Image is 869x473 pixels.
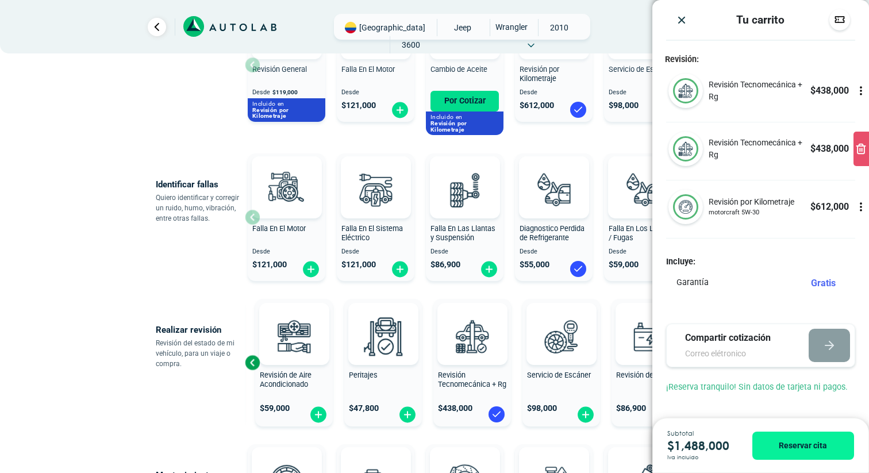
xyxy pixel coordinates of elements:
span: $ 98,000 [609,101,639,110]
span: $ 86,900 [430,260,460,270]
img: close icon [676,14,687,26]
span: Falla En Las Llantas y Suspensión [430,224,495,243]
span: Desde [520,248,588,256]
img: AD0BCuuxAAAAAElFTkSuQmCC [633,305,668,340]
h4: Incluye: [666,257,855,267]
div: Gratis [811,276,845,290]
button: Falla En El Sistema Eléctrico Desde $121,000 [337,153,414,281]
span: $ 612,000 [520,101,554,110]
h3: Tu carrito [736,13,785,26]
img: fi_plus-circle2.svg [391,260,409,278]
input: Correo elétronico [685,348,787,360]
img: diagnostic_bombilla-v3.svg [350,164,401,215]
img: diagnostic_engine-v3.svg [261,164,312,215]
img: Descuentos code image [834,14,845,25]
img: blue-check.svg [487,405,506,424]
img: AD0BCuuxAAAAAElFTkSuQmCC [544,305,579,340]
span: Desde [609,89,677,97]
img: peritaje-v3.svg [357,311,408,362]
b: Revisión por Kilometraje [252,106,289,120]
img: blue-check.svg [569,260,587,278]
img: diagnostic_gota-de-sangre-v3.svg [617,164,668,215]
span: 2010 [539,19,579,36]
button: Diagnostico Perdida de Refrigerante Desde $55,000 [515,153,593,281]
a: Ir al paso anterior [148,18,166,36]
span: WRANGLER [490,19,531,35]
span: Falla En El Sistema Eléctrico [341,224,403,243]
p: Revisión por Kilometraje [709,196,794,208]
p: Garantía [676,276,709,289]
img: revision_tecno_mecanica-v3.svg [673,136,698,161]
img: fi_plus-circle2.svg [576,406,595,424]
p: Incluido en [430,113,499,121]
img: Flag of COLOMBIA [345,22,356,33]
button: Falla En Los Liquidos / Fugas Desde $59,000 [604,153,682,281]
p: Identificar fallas [156,176,245,193]
span: Desde [341,248,410,256]
span: $ 438,000 [438,403,472,413]
img: AD0BCuuxAAAAAElFTkSuQmCC [455,305,490,340]
span: Revisión de Batería [616,371,678,379]
button: Revisión Tecnomecánica + Rg $438,000 [433,299,511,426]
img: revision_por_kilometraje-v3.svg [673,194,698,220]
span: Falla En El Motor [252,224,306,233]
img: fi_plus-circle2.svg [480,260,498,278]
img: AD0BCuuxAAAAAElFTkSuQmCC [270,159,304,193]
img: fi_plus-circle2.svg [309,406,328,424]
p: Incluido en [252,100,321,107]
img: AD0BCuuxAAAAAElFTkSuQmCC [537,159,571,193]
img: fi_plus-circle2.svg [302,260,320,278]
img: diagnostic_gota-de-sangre-v3.svg [528,164,579,215]
span: Revisión Tecnomecánica + Rg [438,371,506,389]
span: Falla En Los Liquidos / Fugas [609,224,677,243]
img: AD0BCuuxAAAAAElFTkSuQmCC [359,159,393,193]
button: Revisión de Aire Acondicionado $59,000 [255,299,333,426]
img: blue-check.svg [569,101,587,119]
p: $ 612,000 [810,200,849,214]
img: AD0BCuuxAAAAAElFTkSuQmCC [626,159,660,193]
span: JEEP [442,19,483,36]
button: Falla En El Motor Desde $121,000 [248,153,325,281]
img: fi_plus-circle2.svg [391,101,409,119]
span: Diagnostico Perdida de Refrigerante [520,224,585,243]
span: Cambio de Aceite [430,65,487,74]
p: Compartir cotización [685,331,787,345]
p: $ 1,488,000 [667,437,735,455]
button: Por Cotizar [430,91,499,111]
button: Falla En Las Llantas y Suspensión Desde $86,900 [426,153,503,281]
p: Revisión Tecnomecánica + Rg [709,137,810,161]
span: Revisión por Kilometraje [520,65,559,83]
span: Revisión de Aire Acondicionado [260,371,312,389]
span: $ 119,000 [272,89,298,95]
img: cambio_bateria-v3.svg [625,311,675,362]
span: $ 59,000 [260,403,290,413]
span: $ 98,000 [527,403,557,413]
span: Desde [341,89,410,97]
span: Desde [252,248,321,256]
span: Revisión General [252,65,307,74]
span: Peritajes [349,371,378,379]
span: Iva incluido [667,455,698,460]
p: Revisión del estado de mi vehículo, para un viaje o compra. [156,338,245,369]
span: $ 121,000 [252,260,287,270]
span: Servicio de Escáner [527,371,591,379]
span: Desde [609,248,677,256]
img: AD0BCuuxAAAAAElFTkSuQmCC [448,159,482,193]
p: Revisión Tecnomecánica + Rg [709,79,810,103]
span: $ 121,000 [341,260,376,270]
img: fi_plus-circle2.svg [398,406,417,424]
span: Desde [252,89,270,96]
span: motorcraft 5W-30 [709,208,794,218]
button: Servicio de Escáner $98,000 [522,299,600,426]
span: Servicio de Escáner [609,65,672,74]
span: Subtotal [667,430,735,437]
h4: Revisión: [652,55,869,64]
span: $ 121,000 [341,101,376,110]
button: Peritajes $47,800 [344,299,422,426]
p: $ 438,000 [810,84,849,98]
span: [GEOGRAPHIC_DATA] [359,22,425,33]
span: Desde [520,89,588,97]
span: $ 59,000 [609,260,639,270]
span: 3600 [390,36,431,53]
img: AD0BCuuxAAAAAElFTkSuQmCC [277,305,312,340]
